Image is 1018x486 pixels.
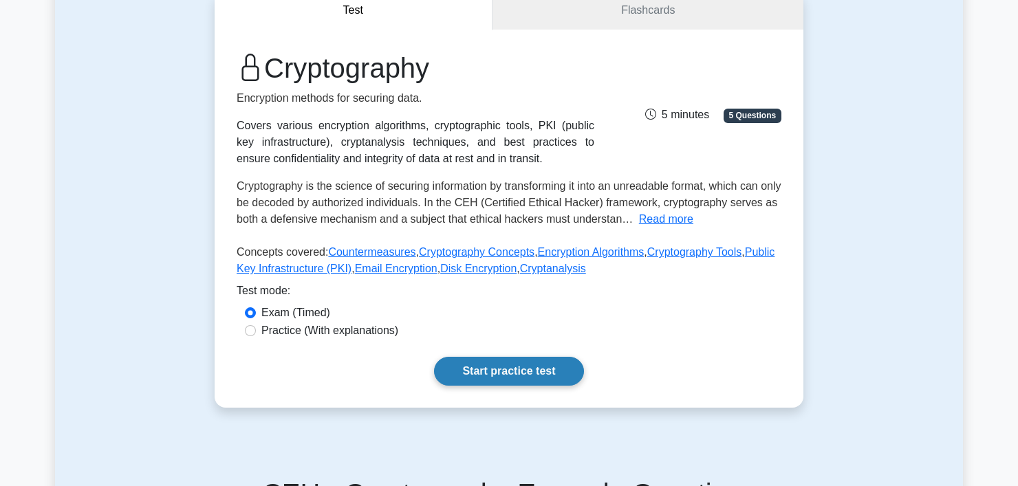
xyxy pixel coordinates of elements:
[440,263,517,274] a: Disk Encryption
[520,263,586,274] a: Cryptanalysis
[237,118,594,167] div: Covers various encryption algorithms, cryptographic tools, PKI (public key infrastructure), crypt...
[237,283,781,305] div: Test mode:
[434,357,583,386] a: Start practice test
[237,90,594,107] p: Encryption methods for securing data.
[647,246,742,258] a: Cryptography Tools
[419,246,534,258] a: Cryptography Concepts
[328,246,415,258] a: Countermeasures
[237,244,781,283] p: Concepts covered: , , , , , , ,
[538,246,645,258] a: Encryption Algorithms
[724,109,781,122] span: 5 Questions
[237,52,594,85] h1: Cryptography
[639,211,693,228] button: Read more
[261,305,330,321] label: Exam (Timed)
[261,322,398,339] label: Practice (With explanations)
[645,109,709,120] span: 5 minutes
[355,263,437,274] a: Email Encryption
[237,180,781,225] span: Cryptography is the science of securing information by transforming it into an unreadable format,...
